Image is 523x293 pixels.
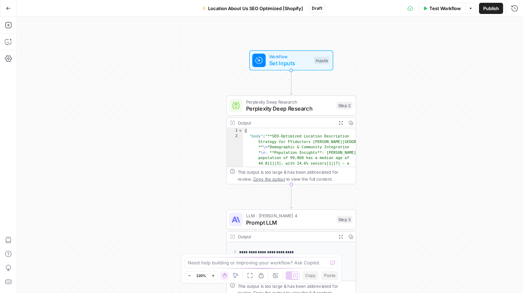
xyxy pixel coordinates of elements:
div: WorkflowSet InputsInputs [226,50,356,70]
span: Workflow [269,53,311,60]
div: Inputs [314,57,329,64]
span: LLM · [PERSON_NAME] 4 [246,212,333,219]
div: Step 3 [337,216,353,223]
div: Output [238,233,333,240]
div: 1 [227,128,243,134]
button: Location About Us SEO Optimized [Shopify] [198,3,307,14]
button: Publish [479,3,503,14]
g: Edge from step_2 to step_3 [290,184,293,209]
span: Set Inputs [269,59,311,67]
span: 120% [196,273,206,278]
button: Paste [321,271,338,280]
div: Output [238,119,333,126]
span: Perplexity Deep Research [246,104,333,113]
span: Paste [324,272,336,279]
span: Draft [312,5,322,12]
span: Location About Us SEO Optimized [Shopify] [208,5,303,12]
div: This output is too large & has been abbreviated for review. to view the full content. [238,169,353,182]
button: Copy [302,271,318,280]
g: Edge from start to step_2 [290,70,293,95]
span: Test Workflow [429,5,461,12]
span: Copy [305,272,316,279]
span: Toggle code folding, rows 1 through 3 [238,128,243,134]
span: Perplexity Deep Research [246,98,333,105]
span: Copy the output [253,176,285,181]
span: Prompt LLM [246,218,333,227]
button: Test Workflow [419,3,465,14]
span: Publish [483,5,499,12]
div: Step 2 [337,102,353,110]
div: Perplexity Deep ResearchPerplexity Deep ResearchStep 2Output{ "body":"**SEO-Optimized Location De... [226,96,356,185]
